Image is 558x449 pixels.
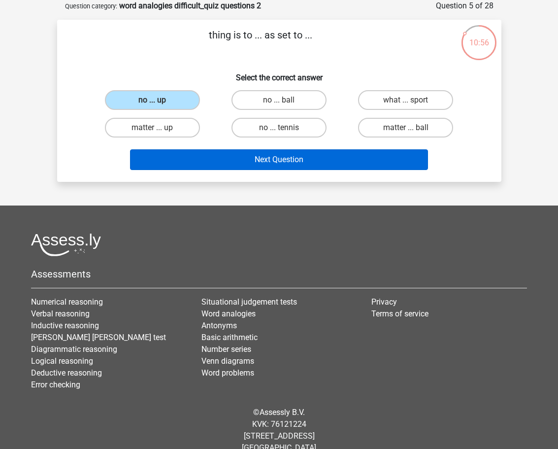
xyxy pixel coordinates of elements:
a: Assessly B.V. [260,408,305,417]
a: Numerical reasoning [31,297,103,307]
a: Deductive reasoning [31,368,102,378]
a: Word problems [201,368,254,378]
a: [PERSON_NAME] [PERSON_NAME] test [31,333,166,342]
a: Error checking [31,380,80,389]
a: Inductive reasoning [31,321,99,330]
a: Word analogies [201,309,256,318]
strong: word analogies difficult_quiz questions 2 [119,1,261,10]
p: thing is to ... as set to ... [73,28,449,57]
a: Situational judgement tests [201,297,297,307]
img: Assessly logo [31,233,101,256]
h5: Assessments [31,268,527,280]
a: Venn diagrams [201,356,254,366]
a: Antonyms [201,321,237,330]
label: what ... sport [358,90,453,110]
button: Next Question [130,149,428,170]
a: Basic arithmetic [201,333,258,342]
label: matter ... up [105,118,200,138]
label: no ... up [105,90,200,110]
h6: Select the correct answer [73,65,486,82]
label: matter ... ball [358,118,453,138]
a: Privacy [371,297,397,307]
small: Question category: [65,2,117,10]
label: no ... ball [231,90,327,110]
a: Terms of service [371,309,428,318]
a: Verbal reasoning [31,309,90,318]
a: Diagrammatic reasoning [31,345,117,354]
a: Number series [201,345,251,354]
label: no ... tennis [231,118,327,138]
a: Logical reasoning [31,356,93,366]
div: 10:56 [460,24,497,49]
